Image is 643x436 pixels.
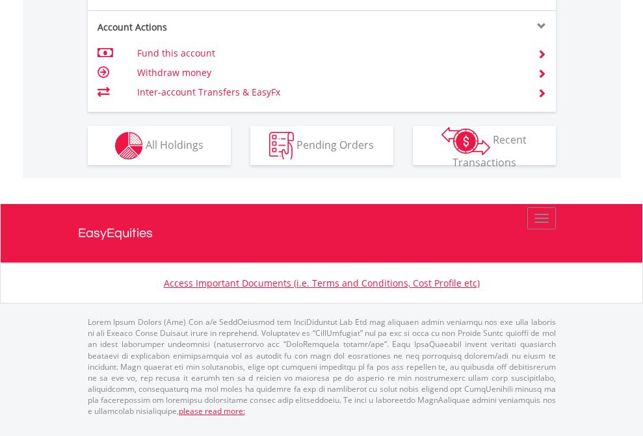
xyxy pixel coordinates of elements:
[250,126,393,165] button: Pending Orders
[88,126,231,165] button: All Holdings
[164,277,480,289] a: Access Important Documents (i.e. Terms and Conditions, Cost Profile etc)
[146,137,203,151] span: All Holdings
[269,132,294,160] img: pending_instructions-wht.png
[413,126,556,165] button: Recent Transactions
[78,204,566,263] a: EasyEquities
[137,44,521,63] td: Fund this account
[88,21,322,34] div: Account Actions
[296,137,374,151] span: Pending Orders
[137,83,521,102] td: Inter-account Transfers & EasyFx
[115,132,143,160] img: holdings-wht.png
[88,316,556,417] p: Lorem Ipsum Dolors (Ame) Con a/e SeddOeiusmod tem InciDiduntut Lab Etd mag aliquaen admin veniamq...
[137,63,521,83] td: Withdraw money
[179,405,245,417] a: please read more:
[441,127,490,155] img: transactions-zar-wht.png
